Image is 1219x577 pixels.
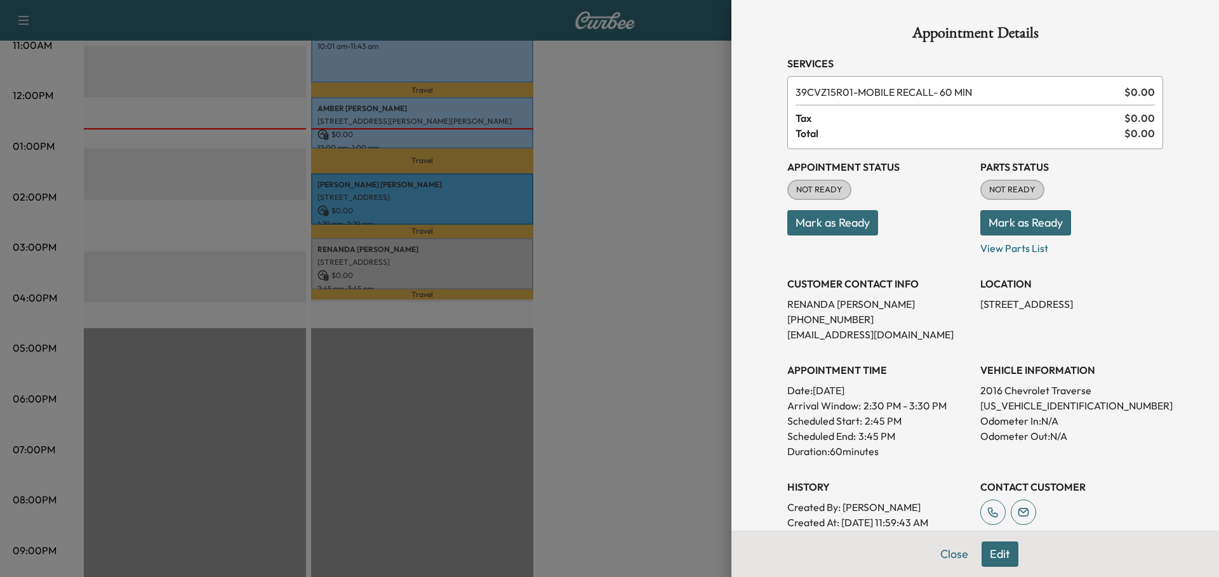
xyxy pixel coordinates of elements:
h3: Parts Status [980,159,1163,175]
button: Close [932,541,976,567]
span: $ 0.00 [1124,126,1155,141]
p: [EMAIL_ADDRESS][DOMAIN_NAME] [787,327,970,342]
p: Odometer In: N/A [980,413,1163,428]
button: Mark as Ready [980,210,1071,235]
h3: CUSTOMER CONTACT INFO [787,276,970,291]
h3: Appointment Status [787,159,970,175]
p: 3:45 PM [858,428,895,444]
p: Scheduled End: [787,428,856,444]
p: Arrival Window: [787,398,970,413]
span: $ 0.00 [1124,110,1155,126]
h3: Services [787,56,1163,71]
span: NOT READY [982,183,1043,196]
span: $ 0.00 [1124,84,1155,100]
p: [US_VEHICLE_IDENTIFICATION_NUMBER] [980,398,1163,413]
p: Odometer Out: N/A [980,428,1163,444]
h3: CONTACT CUSTOMER [980,479,1163,494]
h3: LOCATION [980,276,1163,291]
p: Created At : [DATE] 11:59:43 AM [787,515,970,530]
span: MOBILE RECALL- 60 MIN [796,84,1119,100]
p: Date: [DATE] [787,383,970,398]
h3: VEHICLE INFORMATION [980,362,1163,378]
h1: Appointment Details [787,25,1163,46]
button: Edit [982,541,1018,567]
span: Tax [796,110,1124,126]
p: Scheduled Start: [787,413,862,428]
p: 2016 Chevrolet Traverse [980,383,1163,398]
p: [STREET_ADDRESS] [980,296,1163,312]
span: NOT READY [789,183,850,196]
p: Created By : [PERSON_NAME] [787,500,970,515]
span: Total [796,126,1124,141]
p: [PHONE_NUMBER] [787,312,970,327]
span: 2:30 PM - 3:30 PM [863,398,947,413]
h3: History [787,479,970,494]
p: RENANDA [PERSON_NAME] [787,296,970,312]
p: View Parts List [980,235,1163,256]
button: Mark as Ready [787,210,878,235]
p: 2:45 PM [865,413,902,428]
p: Duration: 60 minutes [787,444,970,459]
h3: APPOINTMENT TIME [787,362,970,378]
